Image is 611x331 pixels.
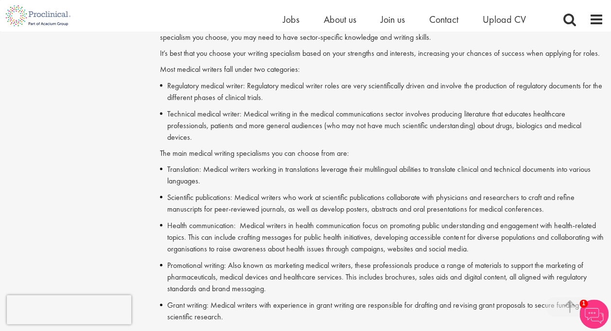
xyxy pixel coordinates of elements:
[167,219,604,254] p: Health communication: Medical writers in health communication focus on promoting public understan...
[429,13,458,26] a: Contact
[167,163,604,186] p: Translation: Medical writers working in translations leverage their multilingual abilities to tra...
[167,80,604,103] p: Regulatory medical writer: Regulatory medical writer roles are very scientifically driven and inv...
[160,148,604,159] p: The main medical writing specialisms you can choose from are:
[283,13,299,26] a: Jobs
[160,20,604,43] p: The medical writing profession is typically split into different specialisms, all with their own ...
[167,299,604,322] p: Grant writing: Medical writers with experience in grant writing are responsible for drafting and ...
[324,13,356,26] a: About us
[167,259,604,294] p: Promotional writing: Also known as marketing medical writers, these professionals produce a range...
[381,13,405,26] a: Join us
[579,299,609,329] img: Chatbot
[160,64,604,75] p: Most medical writers fall under two categories:
[7,295,131,324] iframe: reCAPTCHA
[160,48,604,59] p: It’s best that you choose your writing specialism based on your strengths and interests, increasi...
[483,13,526,26] a: Upload CV
[167,108,604,143] p: Technical medical writer: Medical writing in the medical communications sector involves producing...
[167,191,604,215] p: Scientific publications: Medical writers who work at scientific publications collaborate with phy...
[579,299,588,308] span: 1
